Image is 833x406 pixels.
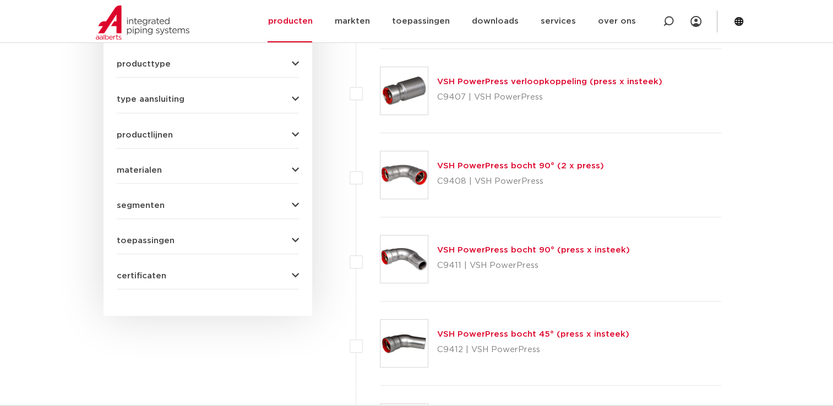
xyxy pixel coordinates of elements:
span: productlijnen [117,131,173,139]
span: certificaten [117,272,166,280]
img: Thumbnail for VSH PowerPress verloopkoppeling (press x insteek) [380,67,428,114]
img: Thumbnail for VSH PowerPress bocht 90° (2 x press) [380,151,428,199]
a: VSH PowerPress bocht 90° (2 x press) [437,162,604,170]
button: productlijnen [117,131,299,139]
img: Thumbnail for VSH PowerPress bocht 90° (press x insteek) [380,235,428,283]
span: type aansluiting [117,95,184,103]
button: certificaten [117,272,299,280]
span: materialen [117,166,162,174]
p: C9407 | VSH PowerPress [437,89,662,106]
p: C9411 | VSH PowerPress [437,257,630,275]
button: toepassingen [117,237,299,245]
a: VSH PowerPress bocht 90° (press x insteek) [437,246,630,254]
img: Thumbnail for VSH PowerPress bocht 45° (press x insteek) [380,320,428,367]
span: toepassingen [117,237,175,245]
a: VSH PowerPress bocht 45° (press x insteek) [437,330,629,338]
button: producttype [117,60,299,68]
span: producttype [117,60,171,68]
p: C9408 | VSH PowerPress [437,173,604,190]
span: segmenten [117,201,165,210]
p: C9412 | VSH PowerPress [437,341,629,359]
button: type aansluiting [117,95,299,103]
button: segmenten [117,201,299,210]
a: VSH PowerPress verloopkoppeling (press x insteek) [437,78,662,86]
button: materialen [117,166,299,174]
